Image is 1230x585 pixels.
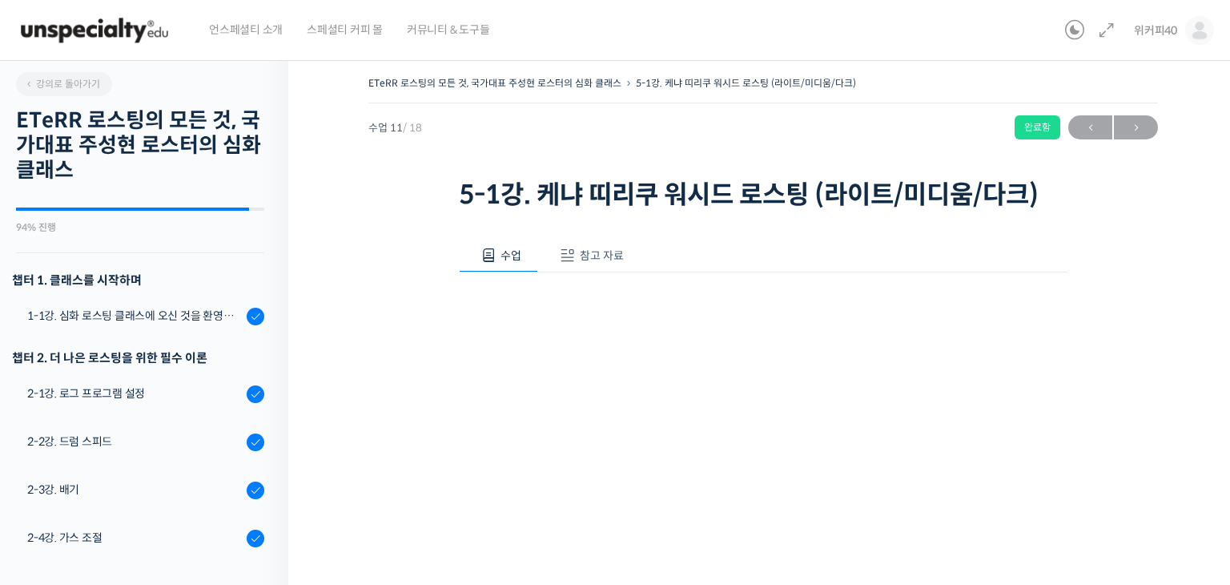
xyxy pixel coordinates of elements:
[16,223,264,232] div: 94% 진행
[500,248,521,263] span: 수업
[636,77,856,89] a: 5-1강. 케냐 띠리쿠 워시드 로스팅 (라이트/미디움/다크)
[403,121,422,135] span: / 18
[24,78,100,90] span: 강의로 돌아가기
[16,72,112,96] a: 강의로 돌아가기
[12,347,264,369] div: 챕터 2. 더 나은 로스팅을 위한 필수 이론
[1015,115,1060,139] div: 완료함
[459,180,1067,210] h1: 5-1강. 케냐 띠리쿠 워시드 로스팅 (라이트/미디움/다크)
[16,108,264,184] h2: ETeRR 로스팅의 모든 것, 국가대표 주성현 로스터의 심화 클래스
[1114,117,1158,139] span: →
[1114,115,1158,139] a: 다음→
[1068,115,1112,139] a: ←이전
[27,433,242,450] div: 2-2강. 드럼 스피드
[27,529,242,547] div: 2-4강. 가스 조절
[27,307,242,325] div: 1-1강. 심화 로스팅 클래스에 오신 것을 환영합니다
[368,77,621,89] a: ETeRR 로스팅의 모든 것, 국가대표 주성현 로스터의 심화 클래스
[27,481,242,498] div: 2-3강. 배기
[12,269,264,291] h3: 챕터 1. 클래스를 시작하며
[27,385,242,402] div: 2-1강. 로그 프로그램 설정
[1068,117,1112,139] span: ←
[580,248,624,263] span: 참고 자료
[1134,23,1177,38] span: 위커피40
[368,123,422,133] span: 수업 11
